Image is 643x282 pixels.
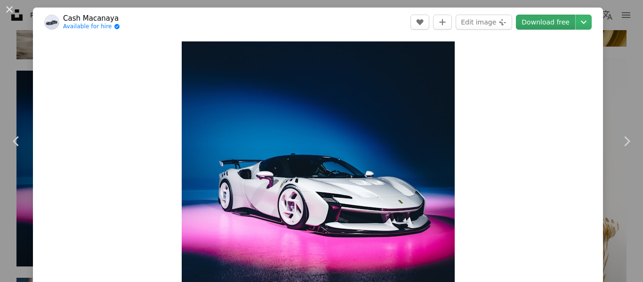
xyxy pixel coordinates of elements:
[456,15,512,30] button: Edit image
[410,15,429,30] button: Like
[433,15,452,30] button: Add to Collection
[63,14,120,23] a: Cash Macanaya
[63,23,120,31] a: Available for hire
[44,15,59,30] img: Go to Cash Macanaya's profile
[576,15,592,30] button: Choose download size
[610,96,643,186] a: Next
[516,15,575,30] a: Download free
